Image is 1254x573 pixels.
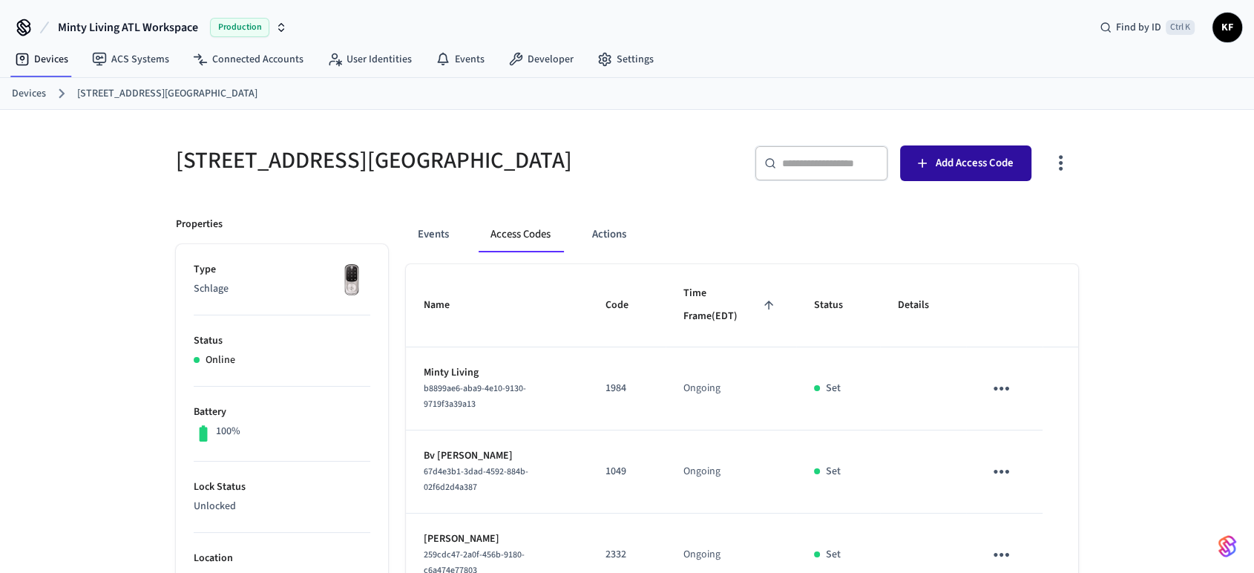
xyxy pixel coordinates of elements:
[605,464,648,479] p: 1049
[666,347,796,430] td: Ongoing
[424,365,570,381] p: Minty Living
[3,46,80,73] a: Devices
[333,262,370,299] img: Yale Assure Touchscreen Wifi Smart Lock, Satin Nickel, Front
[826,381,841,396] p: Set
[315,46,424,73] a: User Identities
[580,217,638,252] button: Actions
[424,465,528,494] span: 67d4e3b1-3dad-4592-884b-02f6d2d4a387
[77,86,257,102] a: [STREET_ADDRESS][GEOGRAPHIC_DATA]
[424,382,526,410] span: b8899ae6-aba9-4e10-9130-9719f3a39a13
[194,499,370,514] p: Unlocked
[194,333,370,349] p: Status
[206,353,235,368] p: Online
[406,217,1078,252] div: ant example
[80,46,181,73] a: ACS Systems
[585,46,666,73] a: Settings
[12,86,46,102] a: Devices
[424,531,570,547] p: [PERSON_NAME]
[210,18,269,37] span: Production
[58,19,198,36] span: Minty Living ATL Workspace
[900,145,1031,181] button: Add Access Code
[898,294,948,317] span: Details
[605,547,648,563] p: 2332
[683,282,778,329] span: Time Frame(EDT)
[1088,14,1207,41] div: Find by IDCtrl K
[496,46,585,73] a: Developer
[176,217,223,232] p: Properties
[176,145,618,176] h5: [STREET_ADDRESS][GEOGRAPHIC_DATA]
[814,294,862,317] span: Status
[826,464,841,479] p: Set
[216,424,240,439] p: 100%
[194,479,370,495] p: Lock Status
[194,551,370,566] p: Location
[194,405,370,420] p: Battery
[424,46,496,73] a: Events
[424,448,570,464] p: Bv [PERSON_NAME]
[479,217,562,252] button: Access Codes
[194,281,370,297] p: Schlage
[605,294,648,317] span: Code
[194,262,370,278] p: Type
[406,217,461,252] button: Events
[1218,534,1236,558] img: SeamLogoGradient.69752ec5.svg
[605,381,648,396] p: 1984
[1166,20,1195,35] span: Ctrl K
[1116,20,1161,35] span: Find by ID
[826,547,841,563] p: Set
[936,154,1014,173] span: Add Access Code
[181,46,315,73] a: Connected Accounts
[666,430,796,514] td: Ongoing
[1212,13,1242,42] button: KF
[1214,14,1241,41] span: KF
[424,294,469,317] span: Name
